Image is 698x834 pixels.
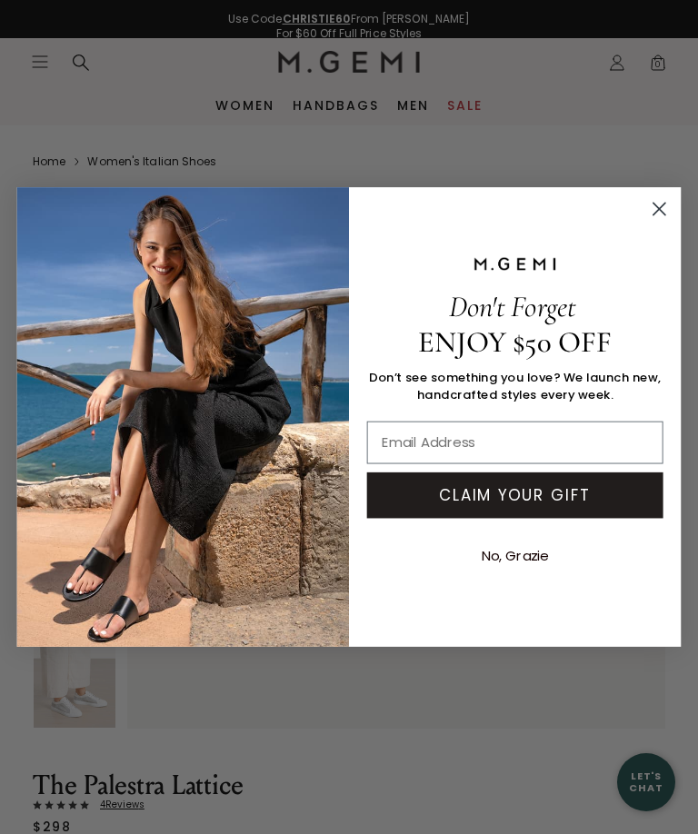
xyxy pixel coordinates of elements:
[367,472,663,519] button: CLAIM YOUR GIFT
[473,256,558,272] img: M.GEMI
[418,324,612,360] span: ENJOY $50 OFF
[369,368,660,402] span: Don’t see something you love? We launch new, handcrafted styles every week.
[473,535,557,578] button: No, Grazie
[17,187,349,647] img: M.Gemi
[644,194,674,224] button: Close dialog
[449,288,576,323] span: Don't Forget
[367,422,663,464] input: Email Address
